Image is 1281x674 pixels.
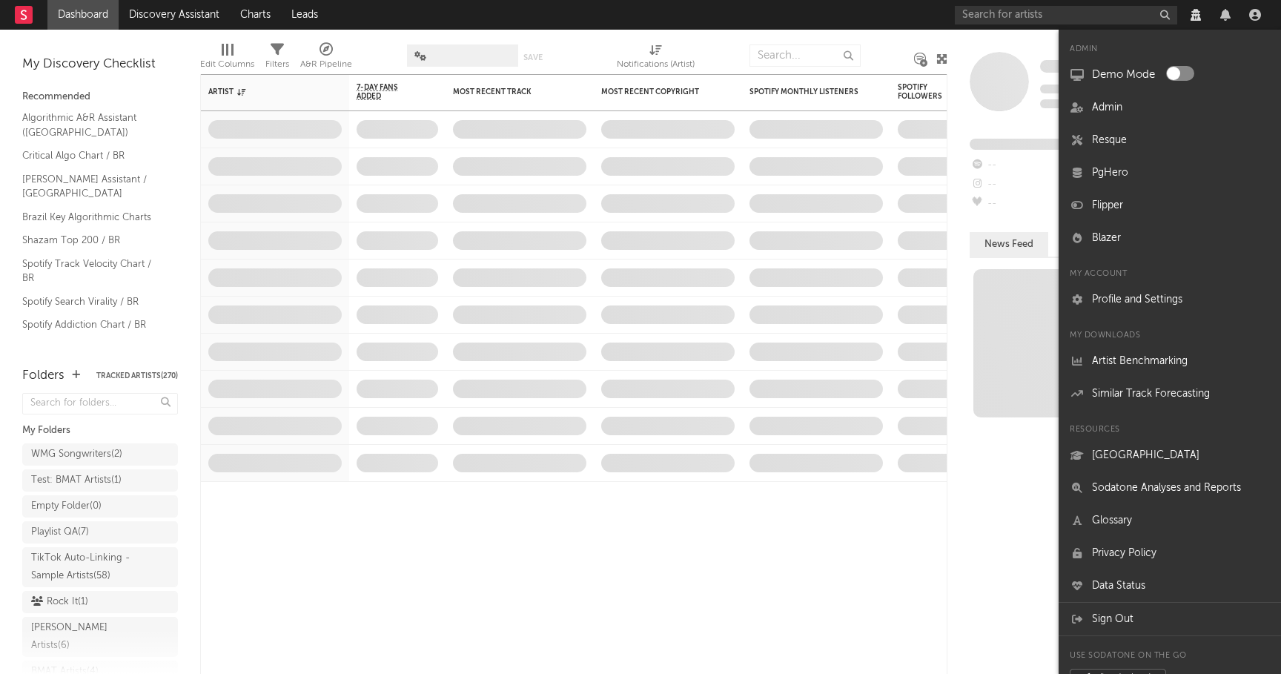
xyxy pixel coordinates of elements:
[1059,283,1281,316] a: Profile and Settings
[22,88,178,106] div: Recommended
[1040,59,1107,74] a: Some Artist
[22,148,163,164] a: Critical Algo Chart / BR
[617,56,695,73] div: Notifications (Artist)
[265,56,289,73] div: Filters
[1059,189,1281,222] a: Flipper
[22,393,178,414] input: Search for folders...
[200,37,254,80] div: Edit Columns
[1059,472,1281,504] a: Sodatone Analyses and Reports
[1059,345,1281,377] a: Artist Benchmarking
[1059,504,1281,537] a: Glossary
[22,209,163,225] a: Brazil Key Algorithmic Charts
[31,498,102,515] div: Empty Folder ( 0 )
[300,37,352,80] div: A&R Pipeline
[1059,421,1281,439] div: Resources
[749,87,861,96] div: Spotify Monthly Listeners
[31,619,136,655] div: [PERSON_NAME] Artists ( 6 )
[1059,124,1281,156] a: Resque
[22,443,178,466] a: WMG Songwriters(2)
[22,591,178,613] a: Rock It(1)
[1040,60,1107,73] span: Some Artist
[1059,222,1281,254] a: Blazer
[1059,603,1281,635] a: Sign Out
[1059,265,1281,283] div: My Account
[208,87,320,96] div: Artist
[31,446,122,463] div: WMG Songwriters ( 2 )
[22,340,163,371] a: TikTok Videos Assistant / [GEOGRAPHIC_DATA]
[22,294,163,310] a: Spotify Search Virality / BR
[22,232,163,248] a: Shazam Top 200 / BR
[1059,41,1281,59] div: Admin
[970,156,1068,175] div: --
[31,593,88,611] div: Rock It ( 1 )
[617,37,695,80] div: Notifications (Artist)
[970,232,1048,257] button: News Feed
[749,44,861,67] input: Search...
[22,617,178,657] a: [PERSON_NAME] Artists(6)
[22,171,163,202] a: [PERSON_NAME] Assistant / [GEOGRAPHIC_DATA]
[31,549,136,585] div: TikTok Auto-Linking - Sample Artists ( 58 )
[1092,66,1155,84] label: Demo Mode
[523,53,543,62] button: Save
[200,56,254,73] div: Edit Columns
[31,472,122,489] div: Test: BMAT Artists ( 1 )
[898,83,950,101] div: Spotify Followers
[22,422,178,440] div: My Folders
[1059,377,1281,410] a: Similar Track Forecasting
[970,139,1090,150] span: Fans Added by Platform
[1040,99,1173,108] span: 0 fans last week
[22,256,163,286] a: Spotify Track Velocity Chart / BR
[265,37,289,80] div: Filters
[1059,569,1281,602] a: Data Status
[1059,156,1281,189] a: PgHero
[22,495,178,518] a: Empty Folder(0)
[1059,327,1281,345] div: My Downloads
[1059,91,1281,124] a: Admin
[1040,85,1129,93] span: Tracking Since: [DATE]
[453,87,564,96] div: Most Recent Track
[970,175,1068,194] div: --
[31,523,89,541] div: Playlist QA ( 7 )
[357,83,416,101] span: 7-Day Fans Added
[1059,439,1281,472] a: [GEOGRAPHIC_DATA]
[1059,647,1281,665] div: Use Sodatone on the go
[22,56,178,73] div: My Discovery Checklist
[970,194,1068,214] div: --
[1048,232,1105,257] button: Notes
[601,87,712,96] div: Most Recent Copyright
[1059,537,1281,569] a: Privacy Policy
[22,367,64,385] div: Folders
[22,110,163,140] a: Algorithmic A&R Assistant ([GEOGRAPHIC_DATA])
[300,56,352,73] div: A&R Pipeline
[22,521,178,544] a: Playlist QA(7)
[22,469,178,492] a: Test: BMAT Artists(1)
[955,6,1177,24] input: Search for artists
[22,547,178,587] a: TikTok Auto-Linking - Sample Artists(58)
[96,372,178,380] button: Tracked Artists(270)
[22,317,163,333] a: Spotify Addiction Chart / BR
